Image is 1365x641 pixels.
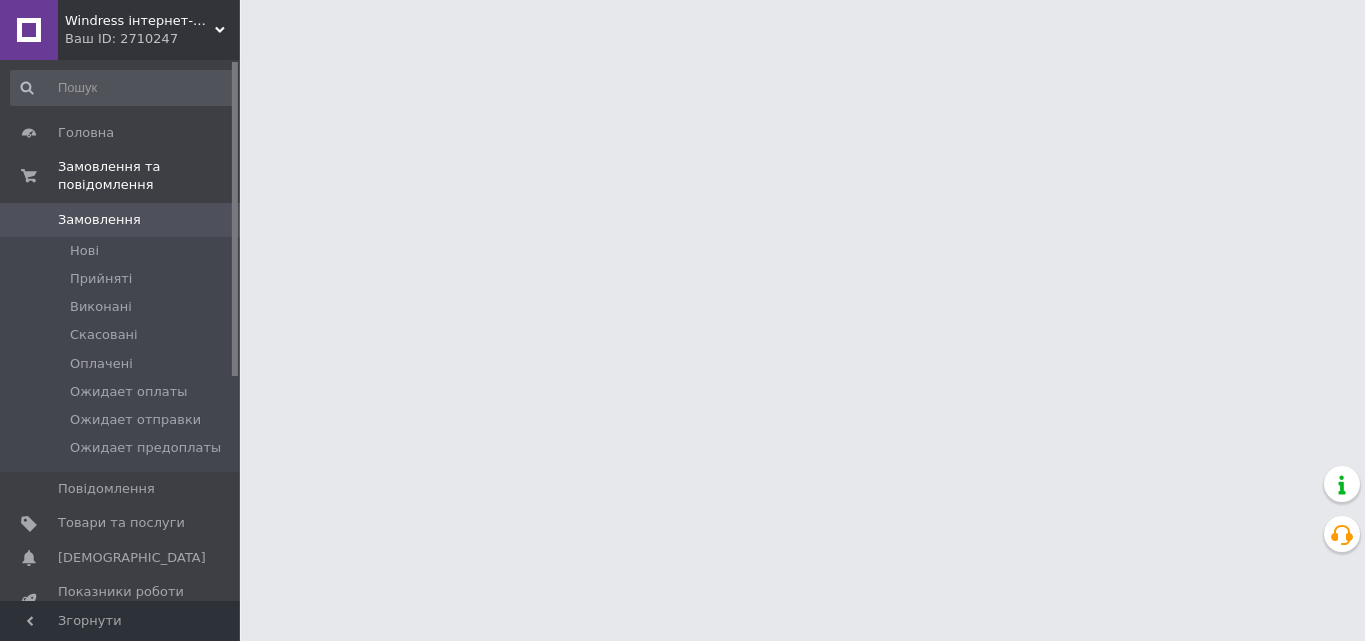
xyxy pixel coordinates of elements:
span: Товари та послуги [58,514,185,532]
span: Головна [58,124,114,142]
span: Прийняті [70,270,132,288]
input: Пошук [10,70,236,106]
span: Оплачені [70,355,133,373]
span: Показники роботи компанії [58,583,185,619]
span: Windress інтернет-магазин тюля, штор та аксесуарів [65,12,215,30]
div: Ваш ID: 2710247 [65,30,240,48]
span: Скасовані [70,326,138,344]
span: Нові [70,242,99,260]
span: Повідомлення [58,480,155,498]
span: Замовлення [58,211,141,229]
span: Замовлення та повідомлення [58,158,240,194]
span: [DEMOGRAPHIC_DATA] [58,549,206,567]
span: Виконані [70,298,132,316]
span: Ожидает предоплаты [70,439,221,457]
span: Ожидает отправки [70,411,201,429]
span: Ожидает оплаты [70,383,188,401]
